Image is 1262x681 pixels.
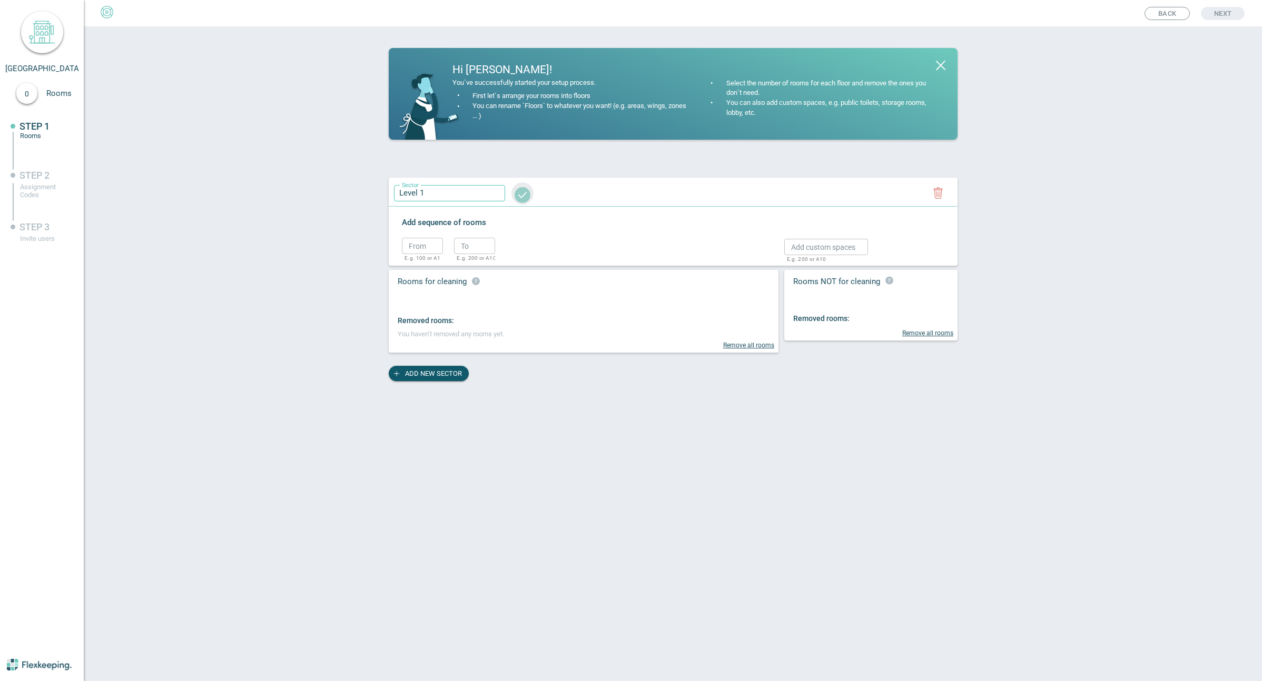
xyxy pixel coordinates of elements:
div: 0 [16,83,37,104]
div: Assignment Codes [20,183,67,199]
div: Removed rooms: [793,313,958,324]
div: Invite users [20,235,67,242]
span: You haven’t removed any rooms yet. [398,330,504,338]
div: Remove all rooms [398,342,778,349]
span: Back [1158,7,1176,20]
div: You can also add custom spaces, e.g. public toilets, storage rooms, lobby, etc. [724,98,939,118]
div: You can rename `Floors` to whatever you want! (e.g. areas, wings, zones ... ) [470,101,687,121]
div: Hi [PERSON_NAME]! [452,64,687,75]
div: Select the number of rooms for each floor and remove the ones you don`t need. [724,79,939,99]
span: STEP 2 [19,170,50,181]
div: Rooms [20,132,67,140]
div: You`ve successfully started your setup process. [452,78,687,88]
div: First let`s arrange your rooms into floors [470,91,590,101]
span: [GEOGRAPHIC_DATA] [5,64,81,73]
p: E.g. 200 or A10 [457,256,488,261]
span: Rooms NOT for cleaning [793,277,880,286]
button: Back [1145,7,1190,20]
span: STEP 1 [19,121,50,132]
p: E.g. 100 or A1 [405,256,436,261]
div: Remove all rooms [793,329,958,337]
p: E.g. 200 or A10 [787,257,861,262]
span: ADD NEW SECTOR [405,366,462,381]
span: Rooms for cleaning [398,277,480,286]
span: STEP 3 [19,221,50,232]
span: Rooms [46,89,83,98]
label: Add sequence of rooms [402,217,764,228]
button: ADD NEW SECTOR [389,366,469,381]
div: Removed rooms: [398,315,778,326]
